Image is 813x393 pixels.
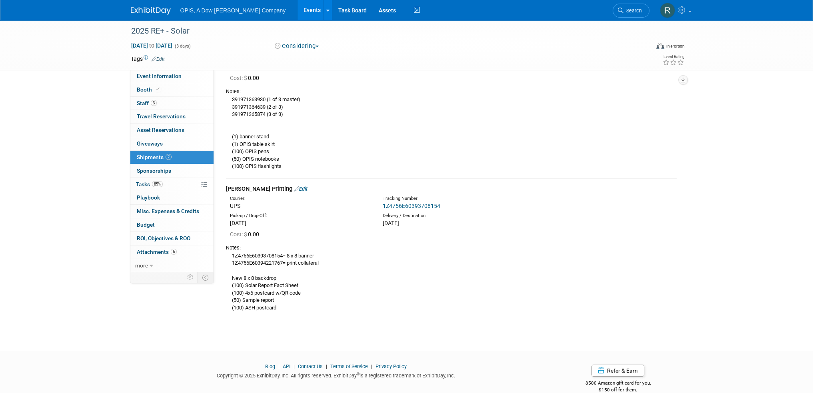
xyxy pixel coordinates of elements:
div: In-Person [665,43,684,49]
a: Edit [294,186,308,192]
span: Shipments [137,154,172,160]
sup: ® [357,372,360,376]
span: (3 days) [174,44,191,49]
div: [PERSON_NAME] Printing [226,185,677,193]
span: Playbook [137,194,160,201]
i: Booth reservation complete [156,87,160,92]
a: API [283,363,290,369]
div: Copyright © 2025 ExhibitDay, Inc. All rights reserved. ExhibitDay is a registered trademark of Ex... [131,370,542,379]
a: Blog [265,363,275,369]
a: 1Z4756E60393708154 [383,203,440,209]
span: Travel Reservations [137,113,186,120]
span: [DATE] [DATE] [131,42,173,49]
a: Refer & Earn [591,365,644,377]
span: OPIS, A Dow [PERSON_NAME] Company [180,7,286,14]
span: | [276,363,282,369]
div: Notes: [226,88,677,95]
a: Travel Reservations [130,110,214,123]
div: Event Format [602,42,685,54]
a: Terms of Service [330,363,368,369]
span: Asset Reservations [137,127,184,133]
span: 0.00 [230,231,262,237]
span: Search [623,8,642,14]
span: | [324,363,329,369]
div: Courier: [230,196,371,202]
div: 2025 RE+ - Solar [128,24,637,38]
a: Giveaways [130,137,214,150]
span: Attachments [137,249,177,255]
a: Event Information [130,70,214,83]
span: 0.00 [230,75,262,81]
td: Toggle Event Tabs [197,272,214,283]
span: Budget [137,221,155,228]
img: ExhibitDay [131,7,171,15]
a: Asset Reservations [130,124,214,137]
span: Booth [137,86,161,93]
a: Tasks85% [130,178,214,191]
a: Privacy Policy [376,363,407,369]
button: Considering [272,42,322,50]
span: Cost: $ [230,231,248,237]
div: 391971363930 (1 of 3 master) 391971364639 (2 of 3) 391971365874 (3 of 3) (1) banner stand (1) OPI... [226,95,677,170]
span: Sponsorships [137,168,171,174]
span: Staff [137,100,157,106]
span: Misc. Expenses & Credits [137,208,199,214]
a: Contact Us [298,363,323,369]
div: Notes: [226,244,677,251]
div: [DATE] [230,219,371,227]
img: Format-Inperson.png [656,43,664,49]
div: 1Z4756E60393708154= 8 x 8 banner 1Z4756E60394221767= print collateral New 8 x 8 backdrop (100) So... [226,251,677,312]
span: | [369,363,374,369]
a: Edit [152,56,165,62]
a: Staff3 [130,97,214,110]
a: Playbook [130,191,214,204]
a: Booth [130,83,214,96]
td: Personalize Event Tab Strip [184,272,198,283]
span: 85% [152,181,163,187]
div: $500 Amazon gift card for you, [553,375,683,393]
span: 6 [171,249,177,255]
a: more [130,259,214,272]
td: Tags [131,55,165,63]
img: Renee Ortner [660,3,675,18]
a: Shipments2 [130,151,214,164]
span: Giveaways [137,140,163,147]
span: Tasks [136,181,163,188]
span: 2 [166,154,172,160]
span: ROI, Objectives & ROO [137,235,190,241]
div: [DATE] [383,219,523,227]
a: Budget [130,218,214,231]
div: Delivery / Destination: [383,213,523,219]
a: Misc. Expenses & Credits [130,205,214,218]
a: Attachments6 [130,245,214,259]
span: | [292,363,297,369]
a: Search [613,4,649,18]
span: 3 [151,100,157,106]
div: UPS [230,202,371,210]
span: to [148,42,156,49]
span: Event Information [137,73,182,79]
div: Pick-up / Drop-Off: [230,213,371,219]
div: Event Rating [662,55,684,59]
a: Sponsorships [130,164,214,178]
a: ROI, Objectives & ROO [130,232,214,245]
div: Tracking Number: [383,196,562,202]
span: Cost: $ [230,75,248,81]
span: more [135,262,148,269]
